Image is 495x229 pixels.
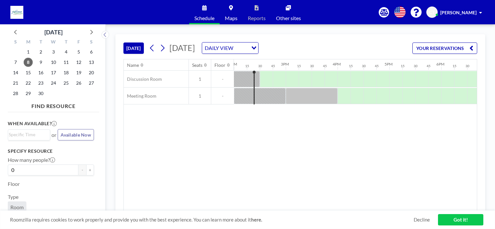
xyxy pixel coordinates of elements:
[24,78,33,88] span: Monday, September 22, 2025
[47,38,60,47] div: W
[214,62,225,68] div: Floor
[85,38,98,47] div: S
[211,93,234,99] span: -
[8,194,18,200] label: Type
[189,76,211,82] span: 1
[61,132,91,138] span: Available Now
[123,42,144,54] button: [DATE]
[194,16,214,21] span: Schedule
[203,44,235,52] span: DAILY VIEW
[8,100,99,109] h4: FIND RESOURCE
[62,78,71,88] span: Thursday, September 25, 2025
[124,76,162,82] span: Discussion Room
[127,62,139,68] div: Name
[202,42,258,54] div: Search for option
[36,89,45,98] span: Tuesday, September 30, 2025
[440,10,477,15] span: [PERSON_NAME]
[10,217,414,223] span: Roomzilla requires cookies to work properly and provide you with the best experience. You can lea...
[24,89,33,98] span: Monday, September 29, 2025
[245,64,249,68] div: 15
[271,64,275,68] div: 45
[74,78,83,88] span: Friday, September 26, 2025
[248,16,266,21] span: Reports
[8,130,50,139] div: Search for option
[36,58,45,67] span: Tuesday, September 9, 2025
[36,68,45,77] span: Tuesday, September 16, 2025
[189,93,211,99] span: 1
[438,214,483,225] a: Got it!
[362,64,366,68] div: 30
[375,64,379,68] div: 45
[169,43,195,53] span: [DATE]
[11,78,20,88] span: Sunday, September 21, 2025
[297,64,301,68] div: 15
[333,62,341,66] div: 4PM
[11,58,20,67] span: Sunday, September 7, 2025
[49,78,58,88] span: Wednesday, September 24, 2025
[225,16,237,21] span: Maps
[429,9,435,15] span: CT
[281,62,289,66] div: 3PM
[8,181,20,187] label: Floor
[10,6,23,19] img: organization-logo
[192,62,202,68] div: Seats
[87,58,96,67] span: Saturday, September 13, 2025
[87,47,96,56] span: Saturday, September 6, 2025
[36,47,45,56] span: Tuesday, September 2, 2025
[414,217,430,223] a: Decline
[385,62,393,66] div: 5PM
[124,93,156,99] span: Meeting Room
[211,76,234,82] span: -
[74,68,83,77] span: Friday, September 19, 2025
[60,38,72,47] div: T
[11,89,20,98] span: Sunday, September 28, 2025
[11,68,20,77] span: Sunday, September 14, 2025
[49,47,58,56] span: Wednesday, September 3, 2025
[436,62,444,66] div: 6PM
[58,129,94,140] button: Available Now
[44,28,63,37] div: [DATE]
[87,78,96,88] span: Saturday, September 27, 2025
[49,58,58,67] span: Wednesday, September 10, 2025
[453,64,456,68] div: 15
[466,64,469,68] div: 30
[78,164,86,175] button: -
[276,16,301,21] span: Other sites
[22,38,35,47] div: M
[258,64,262,68] div: 30
[8,148,94,154] h3: Specify resource
[414,64,418,68] div: 30
[9,131,46,138] input: Search for option
[74,58,83,67] span: Friday, September 12, 2025
[62,58,71,67] span: Thursday, September 11, 2025
[24,68,33,77] span: Monday, September 15, 2025
[427,64,431,68] div: 45
[62,68,71,77] span: Thursday, September 18, 2025
[72,38,85,47] div: F
[87,68,96,77] span: Saturday, September 20, 2025
[412,42,477,54] button: YOUR RESERVATIONS
[86,164,94,175] button: +
[62,47,71,56] span: Thursday, September 4, 2025
[24,58,33,67] span: Monday, September 8, 2025
[9,38,22,47] div: S
[49,68,58,77] span: Wednesday, September 17, 2025
[349,64,353,68] div: 15
[235,44,247,52] input: Search for option
[35,38,47,47] div: T
[323,64,327,68] div: 45
[310,64,314,68] div: 30
[10,204,24,211] span: Room
[36,78,45,88] span: Tuesday, September 23, 2025
[251,217,262,223] a: here.
[401,64,405,68] div: 15
[52,132,56,138] span: or
[24,47,33,56] span: Monday, September 1, 2025
[74,47,83,56] span: Friday, September 5, 2025
[8,157,55,163] label: How many people?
